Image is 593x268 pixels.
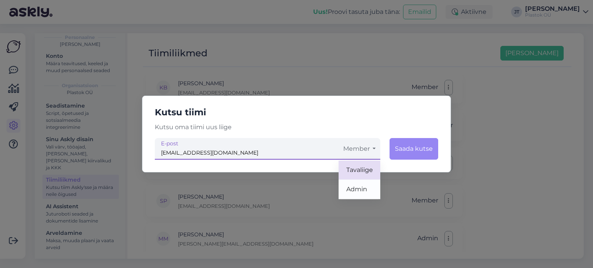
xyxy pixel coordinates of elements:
[155,138,339,160] input: work@email.com
[339,160,380,180] a: Tavaliige
[339,180,380,199] a: Admin
[339,138,380,160] button: Member
[149,105,444,120] h5: Kutsu tiimi
[390,138,438,160] button: Saada kutse
[149,123,444,132] p: Kutsu oma tiimi uus liige
[161,140,178,148] small: E-post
